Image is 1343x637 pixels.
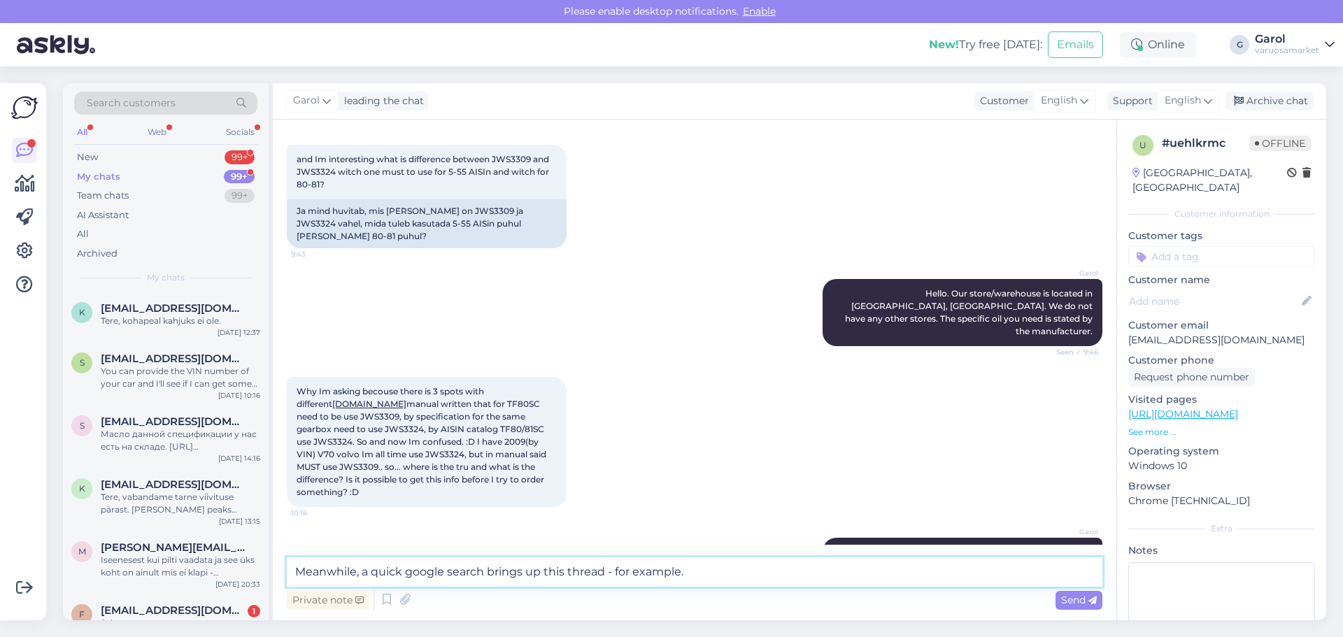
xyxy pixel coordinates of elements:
[11,94,38,121] img: Askly Logo
[78,546,86,557] span: m
[80,420,85,431] span: s
[79,609,85,620] span: f
[101,617,260,629] div: Selge
[845,288,1095,336] span: Hello. Our store/warehouse is located in [GEOGRAPHIC_DATA], [GEOGRAPHIC_DATA]. We do not have any...
[1048,31,1103,58] button: Emails
[1046,347,1098,357] span: Seen ✓ 9:46
[79,307,85,317] span: k
[101,365,260,390] div: You can provide the VIN number of your car and I'll see if I can get some info on that.
[101,554,260,579] div: Iseenesest kui pilti vaadata ja see üks koht on ainult mis ei klapi - [PERSON_NAME] nobedama näpu...
[1128,353,1315,368] p: Customer phone
[147,271,185,284] span: My chats
[1128,522,1315,535] div: Extra
[287,591,369,610] div: Private note
[1128,494,1315,508] p: Chrome [TECHNICAL_ID]
[77,170,120,184] div: My chats
[1139,140,1146,150] span: u
[1128,208,1315,220] div: Customer information
[77,150,98,164] div: New
[332,399,406,409] a: [DOMAIN_NAME]
[293,93,320,108] span: Garol
[1230,35,1249,55] div: G
[1128,246,1315,267] input: Add a tag
[87,96,176,110] span: Search customers
[145,123,169,141] div: Web
[1041,93,1077,108] span: English
[1165,93,1201,108] span: English
[1120,32,1196,57] div: Online
[101,352,246,365] span: sonyericson2007@gmail.com
[101,302,246,315] span: kevinbekker15@gmail.com
[974,94,1029,108] div: Customer
[223,123,257,141] div: Socials
[218,453,260,464] div: [DATE] 14:16
[215,579,260,589] div: [DATE] 20:33
[101,478,246,491] span: kevinnoorveli11@gmail.com
[224,170,255,184] div: 99+
[77,227,89,241] div: All
[1046,527,1098,537] span: Garol
[225,189,255,203] div: 99+
[77,208,129,222] div: AI Assistant
[291,508,343,518] span: 10:16
[101,604,246,617] span: frostdetail.co2@gmail.com
[225,150,255,164] div: 99+
[291,249,343,259] span: 9:43
[1128,333,1315,348] p: [EMAIL_ADDRESS][DOMAIN_NAME]
[1061,594,1097,606] span: Send
[1128,444,1315,459] p: Operating system
[101,415,246,428] span: sergeyy.logvinov@gmail.com
[1128,479,1315,494] p: Browser
[248,605,260,617] div: 1
[218,327,260,338] div: [DATE] 12:37
[101,315,260,327] div: Tere, kohapeal kahjuks ei ole.
[1255,34,1319,45] div: Garol
[1128,368,1255,387] div: Request phone number
[287,557,1102,587] textarea: Meanwhile, a quick google search brings up this thread - for example.
[1132,166,1287,195] div: [GEOGRAPHIC_DATA], [GEOGRAPHIC_DATA]
[1128,543,1315,558] p: Notes
[339,94,424,108] div: leading the chat
[1255,34,1335,56] a: Garolvaruosamarket
[1225,92,1314,110] div: Archive chat
[1046,268,1098,278] span: Garol
[74,123,90,141] div: All
[1255,45,1319,56] div: varuosamarket
[1128,318,1315,333] p: Customer email
[297,154,551,189] span: and Im interesting what is difference between JWS3309 and JWS3324 witch one must to use for 5-55 ...
[1128,392,1315,407] p: Visited pages
[101,541,246,554] span: mengel.lauri@gmail.com
[80,357,85,368] span: s
[101,491,260,516] div: Tere, vabandame tarne viivituse pärast. [PERSON_NAME] peaks tehasest meie lattu saabuma peatselt.
[1128,273,1315,287] p: Customer name
[1129,294,1299,309] input: Add name
[101,428,260,453] div: Масло данной спецификации у нас есть на складе. [URL][DOMAIN_NAME]
[1162,135,1249,152] div: # uehlkrmc
[1249,136,1311,151] span: Offline
[1128,426,1315,438] p: See more ...
[739,5,780,17] span: Enable
[1107,94,1153,108] div: Support
[1128,229,1315,243] p: Customer tags
[929,38,959,51] b: New!
[218,390,260,401] div: [DATE] 10:16
[297,386,548,497] span: Why Im asking becouse there is 3 spots with different manual written that for TF80SC need to be u...
[1128,408,1238,420] a: [URL][DOMAIN_NAME]
[287,199,567,248] div: Ja mind huvitab, mis [PERSON_NAME] on JWS3309 ja JWS3324 vahel, mida tuleb kasutada 5-55 AISin pu...
[1128,459,1315,473] p: Windows 10
[77,189,129,203] div: Team chats
[79,483,85,494] span: k
[219,516,260,527] div: [DATE] 13:15
[77,247,118,261] div: Archived
[929,36,1042,53] div: Try free [DATE]:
